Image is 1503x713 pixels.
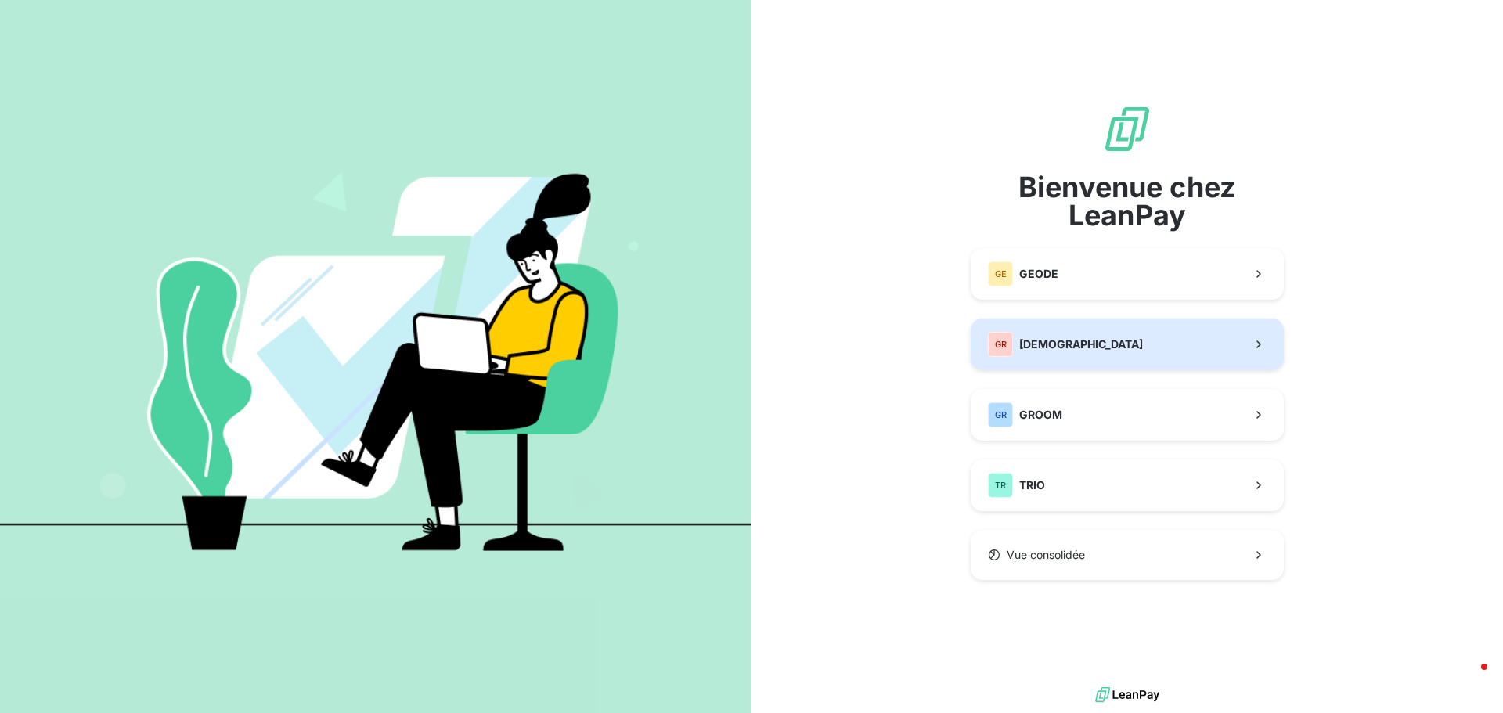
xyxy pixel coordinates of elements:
button: TRTRIO [971,459,1284,511]
div: GR [988,402,1013,427]
span: Vue consolidée [1007,547,1085,563]
button: Vue consolidée [971,530,1284,580]
button: GRGROOM [971,389,1284,441]
iframe: Intercom live chat [1450,660,1487,697]
img: logo [1095,683,1159,707]
span: TRIO [1019,477,1045,493]
div: GE [988,261,1013,286]
span: GEODE [1019,266,1058,282]
div: GR [988,332,1013,357]
button: GR[DEMOGRAPHIC_DATA] [971,319,1284,370]
span: Bienvenue chez LeanPay [971,173,1284,229]
span: [DEMOGRAPHIC_DATA] [1019,337,1143,352]
img: logo sigle [1102,104,1152,154]
button: GEGEODE [971,248,1284,300]
div: TR [988,473,1013,498]
span: GROOM [1019,407,1062,423]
